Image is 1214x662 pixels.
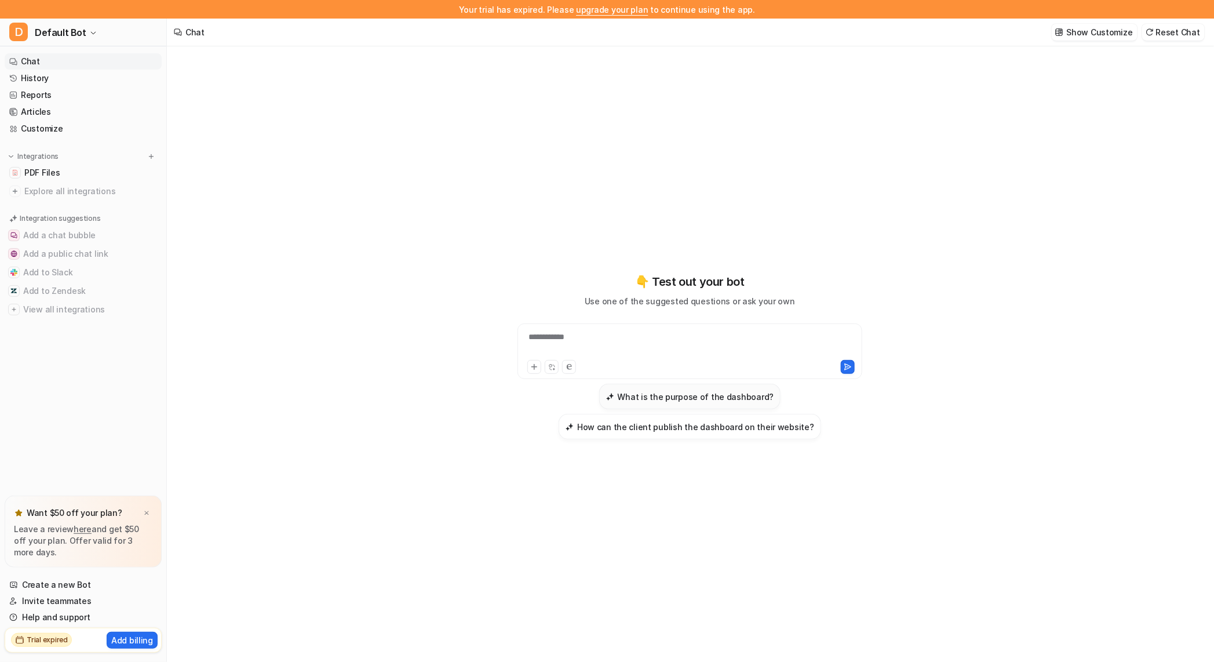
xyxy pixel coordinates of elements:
[606,392,614,401] img: What is the purpose of the dashboard?
[5,245,162,263] button: Add a public chat linkAdd a public chat link
[5,263,162,282] button: Add to SlackAdd to Slack
[7,152,15,161] img: expand menu
[5,183,162,199] a: Explore all integrations
[9,23,28,41] span: D
[24,167,60,179] span: PDF Files
[10,250,17,257] img: Add a public chat link
[10,306,17,313] img: View all integrations
[618,391,774,403] h3: What is the purpose of the dashboard?
[1146,28,1154,37] img: reset
[566,423,574,431] img: How can the client publish the dashboard on their website?
[5,593,162,609] a: Invite teammates
[14,523,152,558] p: Leave a review and get $50 off your plan. Offer valid for 3 more days.
[147,152,155,161] img: menu_add.svg
[12,169,19,176] img: PDF Files
[635,273,744,290] p: 👇 Test out your bot
[5,151,62,162] button: Integrations
[74,524,92,534] a: here
[5,282,162,300] button: Add to ZendeskAdd to Zendesk
[107,632,158,649] button: Add billing
[1067,26,1133,38] p: Show Customize
[585,295,795,307] p: Use one of the suggested questions or ask your own
[185,26,205,38] div: Chat
[10,288,17,294] img: Add to Zendesk
[27,507,122,519] p: Want $50 off your plan?
[5,165,162,181] a: PDF FilesPDF Files
[5,70,162,86] a: History
[5,53,162,70] a: Chat
[5,226,162,245] button: Add a chat bubbleAdd a chat bubble
[5,609,162,625] a: Help and support
[17,152,59,161] p: Integrations
[35,24,86,41] span: Default Bot
[577,421,814,433] h3: How can the client publish the dashboard on their website?
[24,182,157,201] span: Explore all integrations
[1052,24,1138,41] button: Show Customize
[10,232,17,239] img: Add a chat bubble
[576,5,648,14] a: upgrade your plan
[1055,28,1063,37] img: customize
[5,87,162,103] a: Reports
[5,104,162,120] a: Articles
[111,634,153,646] p: Add billing
[27,635,68,645] h2: Trial expired
[5,300,162,319] button: View all integrationsView all integrations
[9,185,21,197] img: explore all integrations
[599,384,781,409] button: What is the purpose of the dashboard?What is the purpose of the dashboard?
[10,269,17,276] img: Add to Slack
[20,213,100,224] p: Integration suggestions
[1142,24,1205,41] button: Reset Chat
[5,577,162,593] a: Create a new Bot
[5,121,162,137] a: Customize
[559,414,821,439] button: How can the client publish the dashboard on their website?How can the client publish the dashboar...
[143,510,150,517] img: x
[14,508,23,518] img: star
